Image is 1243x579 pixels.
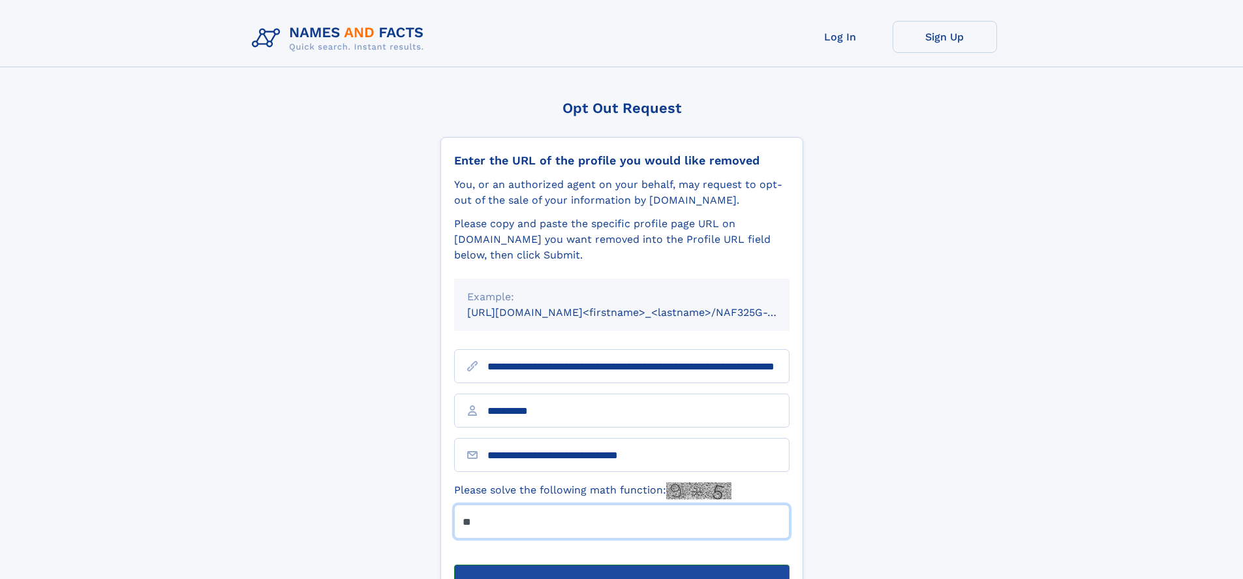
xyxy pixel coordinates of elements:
[454,216,790,263] div: Please copy and paste the specific profile page URL on [DOMAIN_NAME] you want removed into the Pr...
[454,177,790,208] div: You, or an authorized agent on your behalf, may request to opt-out of the sale of your informatio...
[467,289,776,305] div: Example:
[454,482,731,499] label: Please solve the following math function:
[788,21,893,53] a: Log In
[467,306,814,319] small: [URL][DOMAIN_NAME]<firstname>_<lastname>/NAF325G-xxxxxxxx
[440,100,803,116] div: Opt Out Request
[247,21,435,56] img: Logo Names and Facts
[454,153,790,168] div: Enter the URL of the profile you would like removed
[893,21,997,53] a: Sign Up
